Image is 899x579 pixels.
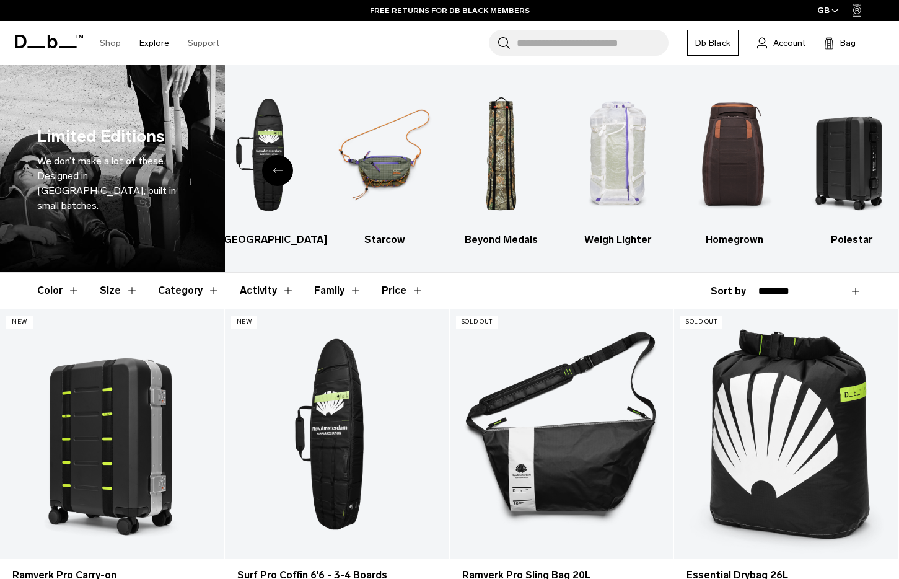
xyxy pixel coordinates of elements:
a: Db Black [687,30,739,56]
p: Sold Out [680,316,722,329]
li: 4 / 6 [571,84,665,247]
a: Db Weigh Lighter [571,84,665,247]
a: Db Homegrown [687,84,782,247]
li: 6 / 6 [804,84,898,247]
nav: Main Navigation [90,21,229,65]
p: New [6,316,33,329]
span: Account [773,37,805,50]
a: Db Polestar [804,84,898,247]
button: Toggle Filter [37,273,80,309]
div: Previous slide [262,155,293,186]
p: Sold Out [456,316,498,329]
img: Db [571,84,665,226]
li: 3 / 6 [454,84,548,247]
a: Surf Pro Coffin 6'6 - 3-4 Boards [225,309,449,559]
h3: Homegrown [687,232,782,247]
button: Bag [824,35,856,50]
button: Toggle Filter [314,273,362,309]
span: Bag [840,37,856,50]
h3: Beyond Medals [454,232,548,247]
p: New [231,316,258,329]
button: Toggle Filter [158,273,220,309]
img: Db [687,84,782,226]
button: Toggle Price [382,273,424,309]
button: Toggle Filter [240,273,294,309]
a: Db Beyond Medals [454,84,548,247]
a: Explore [139,21,169,65]
li: 5 / 6 [687,84,782,247]
h3: Polestar [804,232,898,247]
img: Db [221,84,315,226]
p: We don’t make a lot of these. Designed in [GEOGRAPHIC_DATA], built in small batches. [37,154,188,213]
a: Account [757,35,805,50]
a: Shop [100,21,121,65]
img: Db [804,84,898,226]
a: FREE RETURNS FOR DB BLACK MEMBERS [370,5,530,16]
a: Ramverk Pro Sling Bag 20L [450,309,674,559]
a: Db [GEOGRAPHIC_DATA] [221,84,315,247]
img: Db [454,84,548,226]
a: Essential Drybag 26L [674,309,898,559]
h3: [GEOGRAPHIC_DATA] [221,232,315,247]
h1: Limited Editions [37,124,165,149]
h3: Weigh Lighter [571,232,665,247]
li: 2 / 6 [337,84,432,247]
h3: Starcow [337,232,432,247]
a: Support [188,21,219,65]
a: Db Starcow [337,84,432,247]
li: 1 / 6 [221,84,315,247]
button: Toggle Filter [100,273,138,309]
img: Db [337,84,432,226]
